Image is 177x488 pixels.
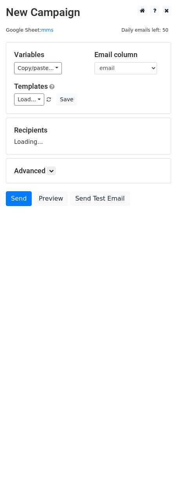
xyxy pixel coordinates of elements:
a: Preview [34,191,68,206]
a: Copy/paste... [14,62,62,74]
a: Send Test Email [70,191,130,206]
a: Send [6,191,32,206]
a: Templates [14,82,48,90]
a: Daily emails left: 50 [119,27,171,33]
span: Daily emails left: 50 [119,26,171,34]
small: Google Sheet: [6,27,54,33]
a: mms [41,27,53,33]
h5: Recipients [14,126,163,135]
button: Save [56,93,77,106]
h5: Email column [94,50,163,59]
div: Loading... [14,126,163,146]
h5: Variables [14,50,83,59]
a: Load... [14,93,44,106]
h5: Advanced [14,167,163,175]
h2: New Campaign [6,6,171,19]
